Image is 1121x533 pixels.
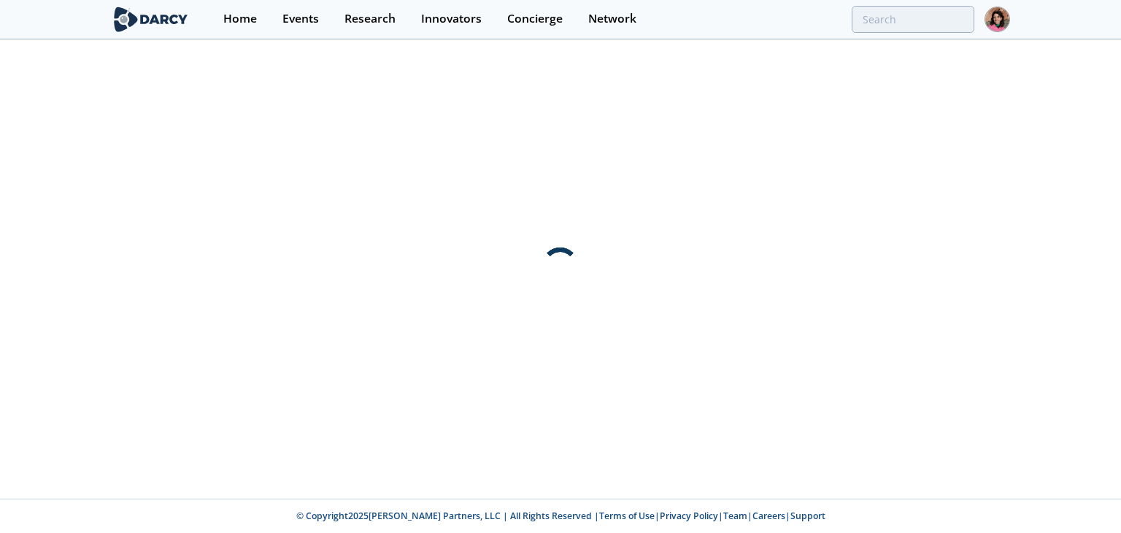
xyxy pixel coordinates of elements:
div: Concierge [507,13,563,25]
div: Research [344,13,396,25]
a: Privacy Policy [660,510,718,522]
input: Advanced Search [852,6,974,33]
a: Team [723,510,747,522]
div: Network [588,13,636,25]
p: © Copyright 2025 [PERSON_NAME] Partners, LLC | All Rights Reserved | | | | | [20,510,1101,523]
div: Events [282,13,319,25]
a: Careers [752,510,785,522]
img: Profile [985,7,1010,32]
div: Innovators [421,13,482,25]
div: Home [223,13,257,25]
a: Terms of Use [599,510,655,522]
img: logo-wide.svg [111,7,190,32]
a: Support [790,510,825,522]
